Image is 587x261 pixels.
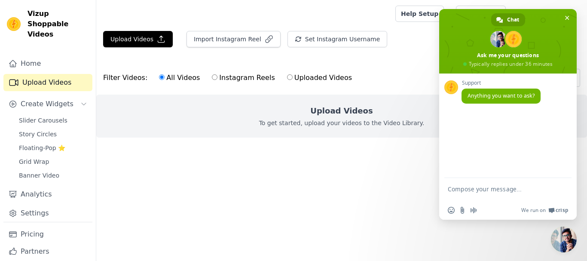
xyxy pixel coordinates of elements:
button: Import Instagram Reel [186,31,281,47]
span: Banner Video [19,171,59,180]
p: Mashal Couture [526,6,580,21]
div: Filter Videos: [103,68,357,88]
a: We run onCrisp [521,207,568,214]
a: Grid Wrap [14,156,92,168]
input: Instagram Reels [212,74,217,80]
a: Floating-Pop ⭐ [14,142,92,154]
span: Anything you want to ask? [468,92,535,99]
a: Partners [3,243,92,260]
a: Slider Carousels [14,114,92,126]
img: Vizup [7,17,21,31]
input: Uploaded Videos [287,74,293,80]
span: Slider Carousels [19,116,67,125]
span: Crisp [556,207,568,214]
label: Uploaded Videos [287,72,352,83]
span: Story Circles [19,130,57,138]
span: Close chat [563,13,572,22]
div: Chat [491,13,525,26]
input: All Videos [159,74,165,80]
span: Send a file [459,207,466,214]
a: Pricing [3,226,92,243]
span: Support [462,80,541,86]
a: Book Demo [456,6,505,22]
span: Vizup Shoppable Videos [28,9,89,40]
span: Grid Wrap [19,157,49,166]
span: We run on [521,207,546,214]
span: Create Widgets [21,99,73,109]
a: Story Circles [14,128,92,140]
a: Analytics [3,186,92,203]
a: Settings [3,205,92,222]
a: Home [3,55,92,72]
button: M Mashal Couture [513,6,580,21]
button: Set Instagram Username [287,31,387,47]
a: Help Setup [395,6,444,22]
label: Instagram Reels [211,72,275,83]
a: Upload Videos [3,74,92,91]
button: Upload Videos [103,31,173,47]
div: Close chat [551,227,577,252]
a: Banner Video [14,169,92,181]
h2: Upload Videos [310,105,373,117]
textarea: Compose your message... [448,185,549,201]
span: Chat [507,13,519,26]
label: All Videos [159,72,200,83]
span: Insert an emoji [448,207,455,214]
span: Floating-Pop ⭐ [19,144,65,152]
button: Create Widgets [3,95,92,113]
p: To get started, upload your videos to the Video Library. [259,119,425,127]
span: Audio message [470,207,477,214]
